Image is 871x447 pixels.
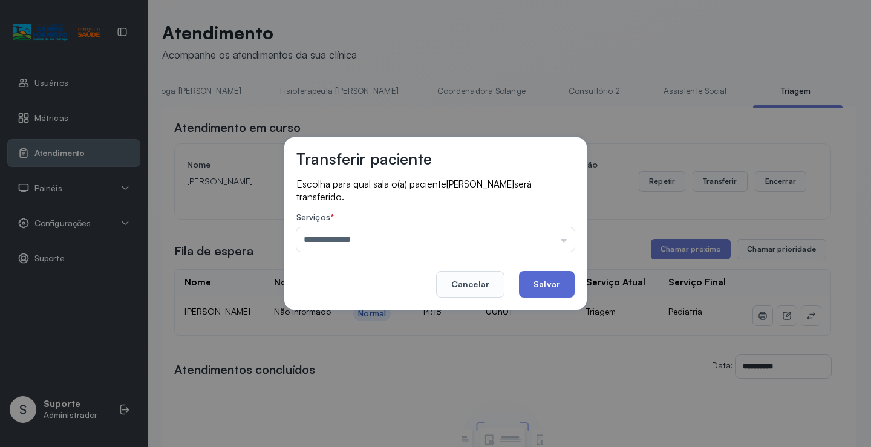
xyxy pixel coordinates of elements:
[296,178,575,203] p: Escolha para qual sala o(a) paciente será transferido.
[436,271,504,298] button: Cancelar
[296,212,330,222] span: Serviços
[296,149,432,168] h3: Transferir paciente
[519,271,575,298] button: Salvar
[446,178,514,190] span: [PERSON_NAME]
